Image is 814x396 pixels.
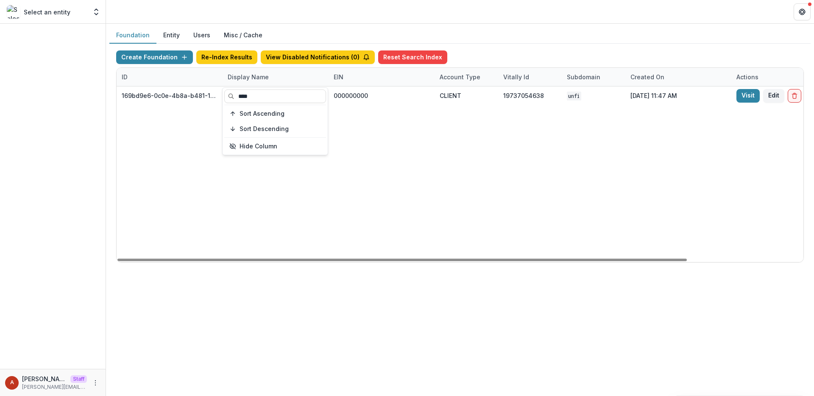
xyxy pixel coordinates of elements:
div: EIN [329,68,435,86]
button: Entity [156,27,187,44]
div: Anna [10,380,14,385]
code: unfi [567,92,581,100]
div: Account Type [435,73,485,81]
div: Created on [625,68,731,86]
div: ID [117,73,133,81]
div: Vitally Id [498,68,562,86]
div: Created on [625,73,669,81]
div: Display Name [223,68,329,86]
div: ID [117,68,223,86]
button: Reset Search Index [378,50,447,64]
div: 169bd9e6-0c0e-4b8a-b481-1c6298c58fb4 [122,91,217,100]
button: Edit [763,89,784,103]
p: [PERSON_NAME] [22,374,67,383]
div: Display Name [223,73,274,81]
button: View Disabled Notifications (0) [261,50,375,64]
span: Sort Ascending [240,110,284,117]
button: Hide Column [224,139,326,153]
button: Create Foundation [116,50,193,64]
button: Misc / Cache [217,27,269,44]
a: Visit [736,89,760,103]
button: Open entity switcher [90,3,102,20]
button: Delete Foundation [788,89,801,103]
div: Actions [731,73,764,81]
div: EIN [329,73,348,81]
div: 19737054638 [503,91,544,100]
p: Select an entity [24,8,70,17]
button: Users [187,27,217,44]
div: Account Type [435,68,498,86]
span: Sort Descending [240,125,289,133]
div: Subdomain [562,68,625,86]
button: Sort Ascending [224,107,326,120]
div: Subdomain [562,73,605,81]
button: Sort Descending [224,122,326,136]
p: Staff [70,375,87,383]
div: Vitally Id [498,73,534,81]
button: More [90,378,100,388]
button: Re-Index Results [196,50,257,64]
button: Get Help [794,3,811,20]
div: 000000000 [334,91,368,100]
button: Foundation [109,27,156,44]
img: Select an entity [7,5,20,19]
div: [DATE] 11:47 AM [625,86,731,105]
p: [PERSON_NAME][EMAIL_ADDRESS][DOMAIN_NAME] [22,383,87,391]
div: CLIENT [440,91,461,100]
